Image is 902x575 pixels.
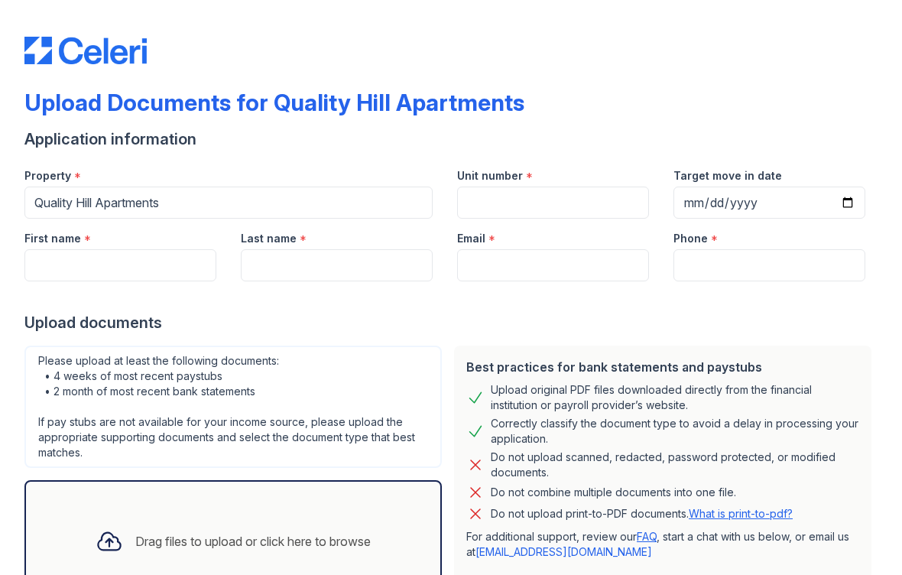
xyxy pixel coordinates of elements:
[24,231,81,246] label: First name
[241,231,297,246] label: Last name
[475,545,652,558] a: [EMAIL_ADDRESS][DOMAIN_NAME]
[24,37,147,64] img: CE_Logo_Blue-a8612792a0a2168367f1c8372b55b34899dd931a85d93a1a3d3e32e68fde9ad4.png
[673,231,708,246] label: Phone
[24,128,878,150] div: Application information
[457,168,523,184] label: Unit number
[24,346,442,468] div: Please upload at least the following documents: • 4 weeks of most recent paystubs • 2 month of mo...
[24,168,71,184] label: Property
[466,358,859,376] div: Best practices for bank statements and paystubs
[491,450,859,480] div: Do not upload scanned, redacted, password protected, or modified documents.
[689,507,793,520] a: What is print-to-pdf?
[673,168,782,184] label: Target move in date
[491,483,736,502] div: Do not combine multiple documents into one file.
[491,416,859,447] div: Correctly classify the document type to avoid a delay in processing your application.
[24,312,878,333] div: Upload documents
[637,530,657,543] a: FAQ
[135,532,371,551] div: Drag files to upload or click here to browse
[457,231,485,246] label: Email
[466,529,859,560] p: For additional support, review our , start a chat with us below, or email us at
[24,89,524,116] div: Upload Documents for Quality Hill Apartments
[491,382,859,413] div: Upload original PDF files downloaded directly from the financial institution or payroll provider’...
[491,506,793,521] p: Do not upload print-to-PDF documents.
